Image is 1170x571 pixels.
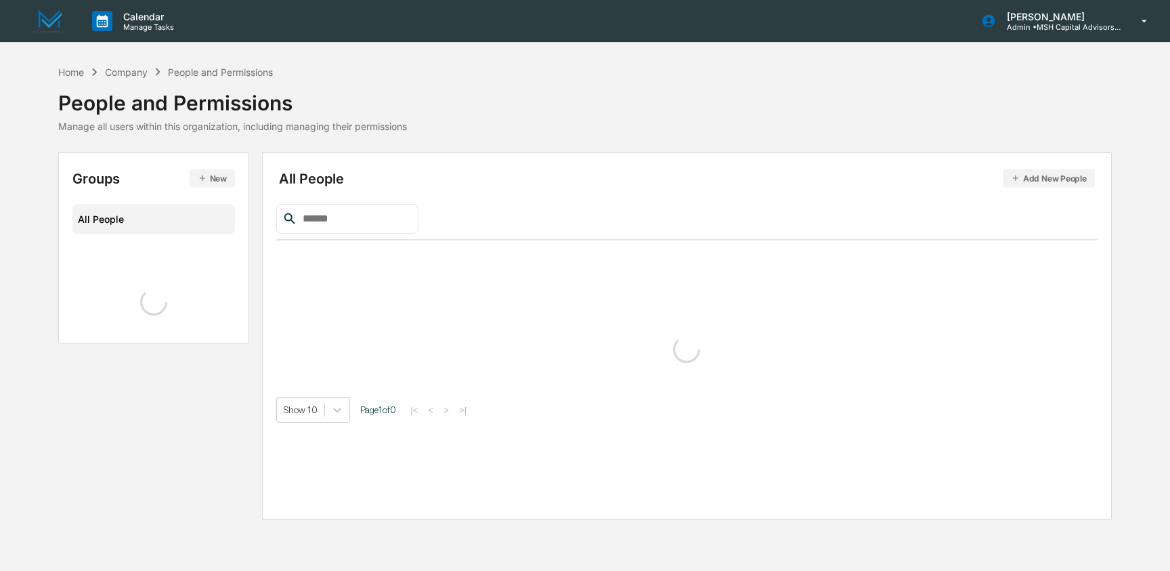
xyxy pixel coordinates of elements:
button: >| [455,404,471,416]
button: < [424,404,437,416]
div: People and Permissions [58,80,407,115]
div: Home [58,66,84,78]
div: All People [279,169,1095,188]
p: Manage Tasks [112,22,181,32]
div: Manage all users within this organization, including managing their permissions [58,121,407,132]
button: > [439,404,453,416]
button: New [190,169,235,188]
p: [PERSON_NAME] [996,11,1122,22]
button: Add New People [1003,169,1095,188]
p: Admin • MSH Capital Advisors LLC - RIA [996,22,1122,32]
p: Calendar [112,11,181,22]
img: logo [32,9,65,33]
div: People and Permissions [168,66,273,78]
div: All People [78,208,230,230]
button: |< [406,404,422,416]
span: Page 1 of 0 [360,404,396,415]
div: Groups [72,169,235,188]
div: Company [105,66,148,78]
